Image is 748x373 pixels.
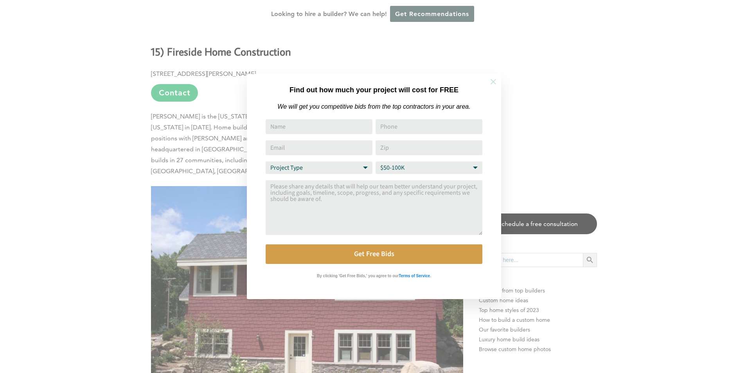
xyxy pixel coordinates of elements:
select: Budget Range [376,161,482,174]
a: Terms of Service [399,272,430,278]
strong: . [430,274,431,278]
strong: Find out how much your project will cost for FREE [289,86,459,94]
em: We will get you competitive bids from the top contractors in your area. [277,103,470,110]
strong: By clicking 'Get Free Bids,' you agree to our [317,274,399,278]
button: Get Free Bids [266,244,482,264]
textarea: Comment or Message [266,180,482,235]
input: Name [266,119,372,134]
button: Close [480,68,507,95]
strong: Terms of Service [399,274,430,278]
input: Phone [376,119,482,134]
select: Project Type [266,161,372,174]
input: Email Address [266,140,372,155]
input: Zip [376,140,482,155]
